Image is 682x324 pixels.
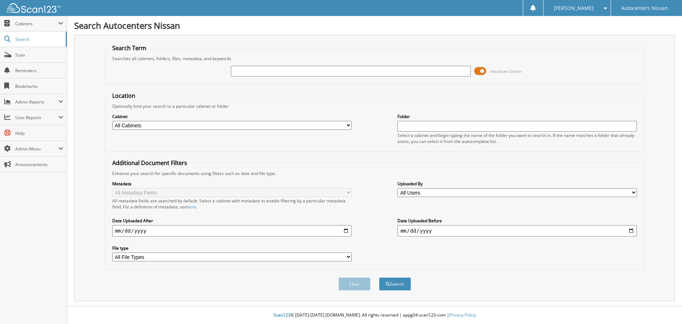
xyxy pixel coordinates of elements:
span: Admin Reports [15,99,58,105]
label: File type [112,245,352,251]
legend: Location [109,92,139,100]
span: Autocenters Nissan [621,6,668,10]
div: Select a cabinet and begin typing the name of the folder you want to search in. If the name match... [397,132,637,144]
span: Reminders [15,68,63,74]
span: Help [15,130,63,136]
span: Admin Menu [15,146,58,152]
input: end [397,225,637,237]
span: Scan [15,52,63,58]
label: Date Uploaded After [112,218,352,224]
button: Clear [339,277,370,291]
img: scan123-logo-white.svg [7,3,60,13]
div: Enhance your search for specific documents using filters such as date and file type. [109,170,641,176]
label: Cabinet [112,113,352,119]
div: © [DATE]-[DATE] [DOMAIN_NAME]. All rights reserved | appg04-scan123-com | [67,307,682,324]
div: Searches all cabinets, folders, files, metadata, and keywords [109,55,641,62]
h1: Search Autocenters Nissan [74,20,675,31]
span: Cabinets [15,21,58,27]
legend: Search Term [109,44,150,52]
legend: Additional Document Filters [109,159,191,167]
a: Privacy Policy [449,312,476,318]
button: Search [379,277,411,291]
label: Date Uploaded Before [397,218,637,224]
label: Metadata [112,181,352,187]
label: Uploaded By [397,181,637,187]
span: Search [15,36,62,42]
span: Advanced Search [490,69,522,74]
span: Bookmarks [15,83,63,89]
span: Announcements [15,161,63,168]
span: [PERSON_NAME] [554,6,594,10]
input: start [112,225,352,237]
span: User Reports [15,115,58,121]
label: Folder [397,113,637,119]
span: Scan123 [274,312,291,318]
div: All metadata fields are searched by default. Select a cabinet with metadata to enable filtering b... [112,198,352,210]
a: here [187,204,196,210]
div: Optionally limit your search to a particular cabinet or folder [109,103,641,109]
